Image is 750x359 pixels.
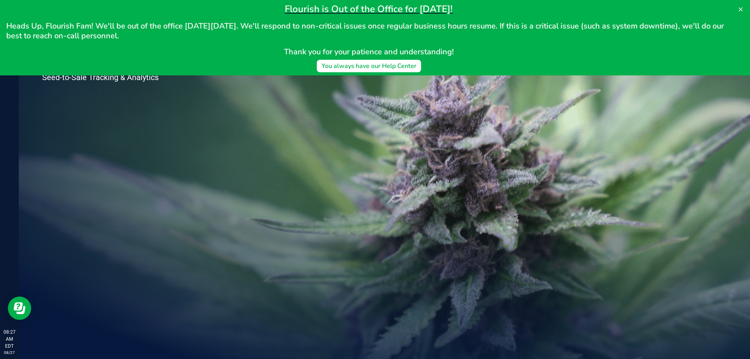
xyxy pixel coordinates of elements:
span: Flourish is Out of the Office for [DATE]! [285,3,453,15]
span: Heads Up, Flourish Fam! We'll be out of the office [DATE][DATE]. We'll respond to non-critical is... [6,21,726,41]
div: You always have our Help Center [321,61,416,71]
p: 08:27 AM EDT [4,329,15,350]
p: 08/27 [4,350,15,355]
span: Thank you for your patience and understanding! [284,46,454,57]
p: Seed-to-Sale Tracking & Analytics [42,73,191,81]
iframe: Resource center [8,296,31,320]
